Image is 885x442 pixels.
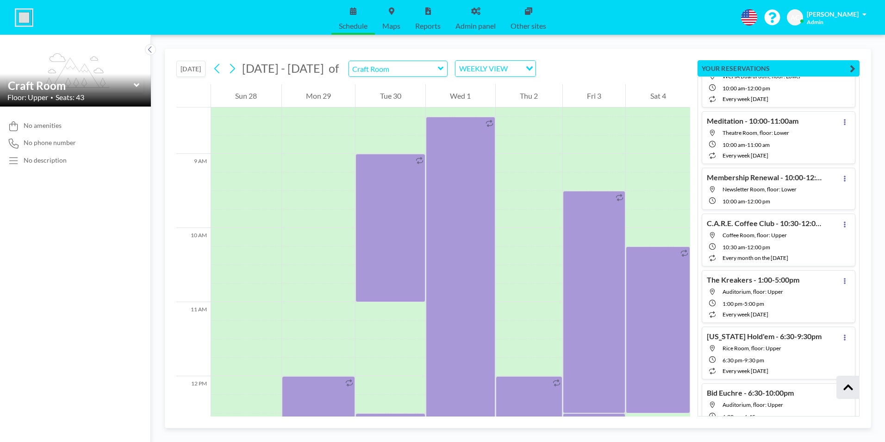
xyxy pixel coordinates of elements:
[723,300,742,307] span: 1:00 PM
[791,13,799,22] span: AC
[426,84,495,107] div: Wed 1
[282,84,355,107] div: Mon 29
[723,413,742,420] span: 6:30 PM
[455,61,536,76] div: Search for option
[807,10,859,18] span: [PERSON_NAME]
[707,219,823,228] h4: C.A.R.E. Coffee Club - 10:30-12:00pm
[723,129,789,136] span: Theatre Room, floor: Lower
[176,302,211,376] div: 11 AM
[723,95,768,102] span: every week [DATE]
[745,85,747,92] span: -
[329,61,339,76] span: of
[211,84,281,107] div: Sun 28
[50,95,53,101] span: •
[15,8,33,27] img: organization-logo
[56,93,84,102] span: Seats: 43
[339,22,368,30] span: Schedule
[457,63,510,75] span: WEEKLY VIEW
[723,232,787,239] span: Coffee Room, floor: Upper
[563,84,626,107] div: Fri 3
[747,244,770,251] span: 12:00 PM
[723,152,768,159] span: every week [DATE]
[723,244,745,251] span: 10:30 AM
[511,22,546,30] span: Other sites
[723,198,745,205] span: 10:00 AM
[807,19,823,25] span: Admin
[723,254,788,261] span: every month on the [DATE]
[707,275,799,284] h4: The Kreakers - 1:00-5:00pm
[723,345,781,352] span: Rice Room, floor: Upper
[723,288,783,295] span: Auditorium, floor: Upper
[723,311,768,318] span: every week [DATE]
[24,156,67,164] div: No description
[415,22,441,30] span: Reports
[723,141,745,148] span: 10:00 AM
[349,61,438,76] input: Craft Room
[747,85,770,92] span: 12:00 PM
[744,357,764,364] span: 9:30 PM
[745,198,747,205] span: -
[176,61,206,77] button: [DATE]
[176,154,211,228] div: 9 AM
[744,413,764,420] span: 6:45 PM
[747,198,770,205] span: 12:00 PM
[176,228,211,302] div: 10 AM
[742,300,744,307] span: -
[723,401,783,408] span: Auditorium, floor: Upper
[742,357,744,364] span: -
[242,61,324,75] span: [DATE] - [DATE]
[382,22,400,30] span: Maps
[707,388,794,398] h4: Bid Euchre - 6:30-10:00pm
[723,186,797,193] span: Newsletter Room, floor: Lower
[742,413,744,420] span: -
[707,116,798,126] h4: Meditation - 10:00-11:00am
[626,84,690,107] div: Sat 4
[723,367,768,374] span: every week [DATE]
[455,22,496,30] span: Admin panel
[747,141,770,148] span: 11:00 AM
[355,84,425,107] div: Tue 30
[7,93,48,102] span: Floor: Upper
[707,173,823,182] h4: Membership Renewal - 10:00-12:00pm
[744,300,764,307] span: 5:00 PM
[176,80,211,154] div: 8 AM
[511,63,520,75] input: Search for option
[24,139,76,147] span: No phone number
[723,357,742,364] span: 6:30 PM
[496,84,562,107] div: Thu 2
[707,332,822,341] h4: [US_STATE] Hold'em - 6:30-9:30pm
[698,60,860,76] button: YOUR RESERVATIONS
[745,244,747,251] span: -
[24,121,62,130] span: No amenities
[8,79,134,92] input: Craft Room
[723,85,745,92] span: 10:00 AM
[745,141,747,148] span: -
